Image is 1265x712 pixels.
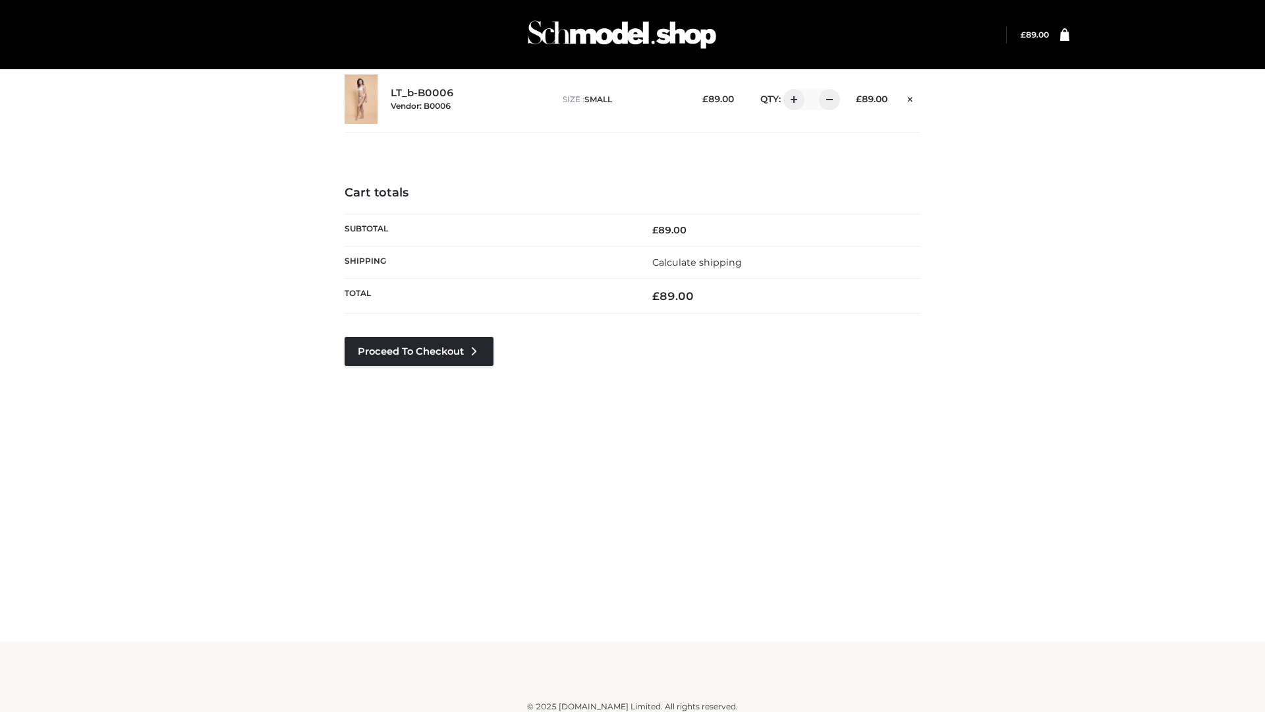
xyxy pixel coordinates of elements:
p: size : [563,94,682,105]
img: LT_b-B0006 - SMALL [345,74,378,124]
a: Remove this item [901,89,920,106]
a: Calculate shipping [652,256,742,268]
a: £89.00 [1021,30,1049,40]
span: £ [702,94,708,104]
th: Shipping [345,246,632,278]
th: Subtotal [345,214,632,246]
span: £ [1021,30,1026,40]
div: QTY: [747,89,835,110]
bdi: 89.00 [652,289,694,303]
th: Total [345,279,632,314]
span: £ [856,94,862,104]
span: SMALL [584,94,612,104]
bdi: 89.00 [856,94,887,104]
small: Vendor: B0006 [391,101,451,111]
img: Schmodel Admin 964 [523,9,721,61]
h4: Cart totals [345,186,920,200]
span: £ [652,224,658,236]
bdi: 89.00 [702,94,734,104]
bdi: 89.00 [652,224,687,236]
a: Proceed to Checkout [345,337,493,366]
bdi: 89.00 [1021,30,1049,40]
span: £ [652,289,660,303]
a: LT_b-B0006 [391,87,454,100]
